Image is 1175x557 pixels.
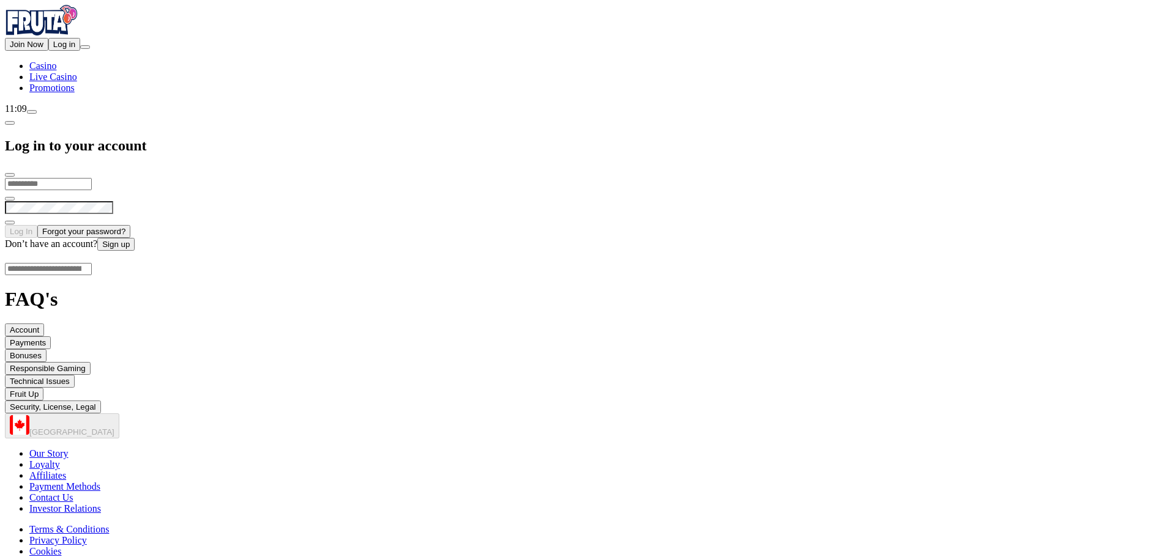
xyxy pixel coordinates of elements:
[5,413,119,438] button: [GEOGRAPHIC_DATA]
[29,61,56,71] a: Casino
[29,546,61,556] a: Cookies
[29,535,87,545] a: Privacy Policy
[29,492,73,503] a: Contact Us
[5,5,78,35] img: Fruta
[53,40,75,49] span: Log in
[5,225,37,238] button: Log In
[97,238,135,251] button: Sign up
[5,400,101,413] button: Security, License, Legalchevron-down icon
[27,110,37,114] button: live-chat
[5,323,44,336] button: Accountchevron-down icon
[5,263,92,275] input: Search
[5,375,75,388] button: Technical Issueschevron-down icon
[102,240,130,249] span: Sign up
[29,481,100,492] a: Payment Methods
[80,45,90,49] button: menu
[37,225,130,238] button: Forgot your password?
[29,503,101,514] a: Investor Relations
[5,38,48,51] button: Join Now
[5,121,15,125] button: chevron-left icon
[5,388,43,400] button: Fruit Upchevron-down icon
[5,27,78,37] a: Fruta
[5,173,15,177] button: close
[5,103,27,114] span: 11:09
[5,138,1170,154] h2: Log in to your account
[10,40,43,49] span: Join Now
[10,415,29,435] img: Canada flag
[5,197,15,201] button: eye icon
[5,238,1170,251] div: Don’t have an account?
[29,470,66,481] a: Affiliates
[5,221,15,224] button: eye icon
[29,427,114,437] span: [GEOGRAPHIC_DATA]
[5,61,1170,94] nav: Main menu
[5,336,51,349] button: Paymentschevron-down icon
[10,227,32,236] span: Log In
[5,362,91,375] button: Responsible Gamingchevron-down icon
[29,524,109,534] a: Terms & Conditions
[5,5,1170,94] nav: Primary
[29,448,69,459] a: Our Story
[29,83,75,93] a: Promotions
[29,459,60,470] a: Loyalty
[5,349,47,362] button: Bonuseschevron-down icon
[5,288,1170,311] h1: FAQ's
[29,72,77,82] a: Live Casino
[48,38,80,51] button: Log in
